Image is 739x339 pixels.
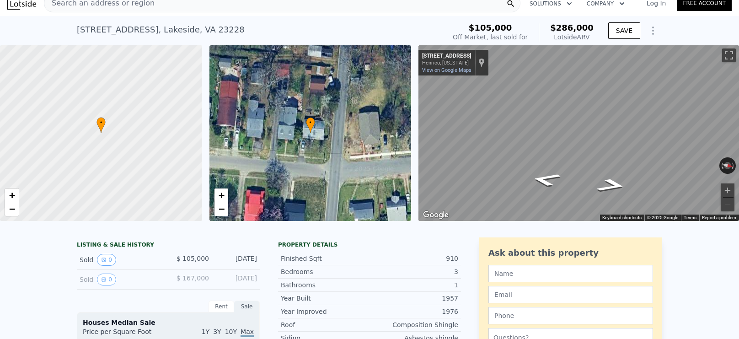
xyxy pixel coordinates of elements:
a: Report a problem [702,215,736,220]
a: Zoom in [214,188,228,202]
div: Sale [234,301,260,312]
span: + [9,189,15,201]
button: Rotate counterclockwise [719,157,724,174]
div: Rent [209,301,234,312]
span: $ 167,000 [177,274,209,282]
div: Roof [281,320,369,329]
div: 3 [369,267,458,276]
img: Google [421,209,451,221]
a: Zoom out [214,202,228,216]
div: [STREET_ADDRESS] , Lakeside , VA 23228 [77,23,245,36]
div: [STREET_ADDRESS] [422,53,471,60]
button: View historical data [97,274,116,285]
div: Year Built [281,294,369,303]
div: Finished Sqft [281,254,369,263]
a: View on Google Maps [422,67,471,73]
span: $ 105,000 [177,255,209,262]
button: Reset the view [719,161,736,171]
span: Max [241,328,254,337]
input: Phone [488,307,653,324]
button: Rotate clockwise [731,157,736,174]
a: Open this area in Google Maps (opens a new window) [421,209,451,221]
a: Zoom in [5,188,19,202]
a: Zoom out [5,202,19,216]
button: Show Options [644,22,662,40]
div: [DATE] [216,274,257,285]
div: [DATE] [216,254,257,266]
div: Bedrooms [281,267,369,276]
path: Go North, Hermitage Rd [584,175,639,195]
div: Property details [278,241,461,248]
span: • [306,118,315,127]
button: View historical data [97,254,116,266]
div: Sold [80,274,161,285]
span: 3Y [213,328,221,335]
div: Houses Median Sale [83,318,254,327]
div: Year Improved [281,307,369,316]
div: • [96,117,106,133]
div: Lotside ARV [550,32,594,42]
div: 910 [369,254,458,263]
div: Street View [418,45,739,221]
a: Show location on map [478,58,485,68]
div: Map [418,45,739,221]
div: • [306,117,315,133]
div: Composition Shingle [369,320,458,329]
span: 1Y [202,328,209,335]
span: $105,000 [469,23,512,32]
button: Zoom out [721,198,734,211]
span: − [218,203,224,215]
button: SAVE [608,22,640,39]
div: 1976 [369,307,458,316]
div: Off Market, last sold for [453,32,528,42]
div: Ask about this property [488,247,653,259]
div: LISTING & SALE HISTORY [77,241,260,250]
span: • [96,118,106,127]
div: 1 [369,280,458,290]
button: Keyboard shortcuts [602,215,642,221]
div: Henrico, [US_STATE] [422,60,471,66]
button: Toggle fullscreen view [722,48,736,62]
span: 10Y [225,328,237,335]
span: + [218,189,224,201]
span: $286,000 [550,23,594,32]
div: 1957 [369,294,458,303]
a: Terms (opens in new tab) [684,215,696,220]
span: − [9,203,15,215]
input: Name [488,265,653,282]
input: Email [488,286,653,303]
span: © 2025 Google [647,215,678,220]
div: Sold [80,254,161,266]
button: Zoom in [721,183,734,197]
path: Go South, Hermitage Rd [519,169,573,189]
div: Bathrooms [281,280,369,290]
